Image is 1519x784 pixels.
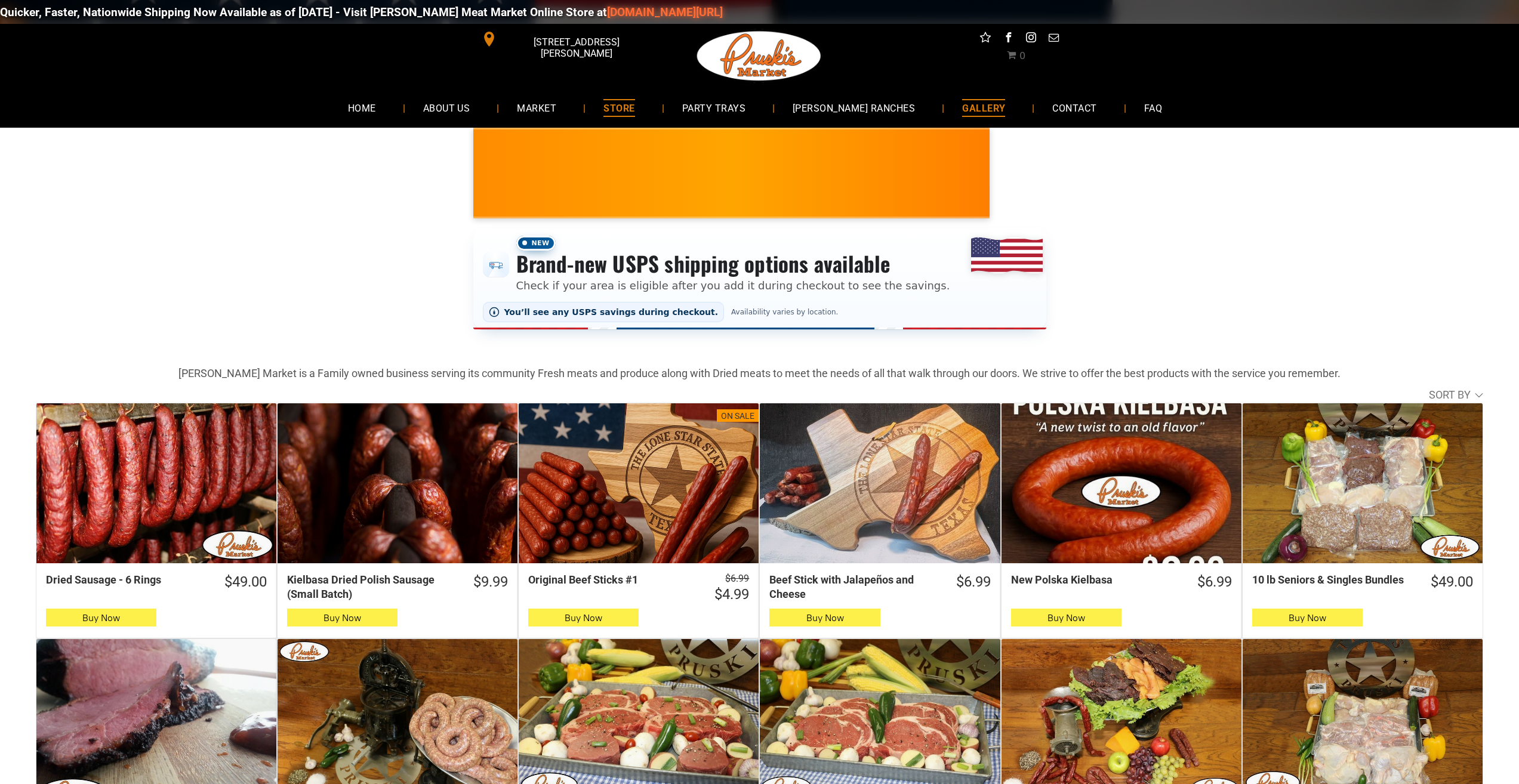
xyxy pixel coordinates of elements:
[516,251,950,277] h3: Brand-new USPS shipping options available
[278,573,517,601] a: $9.99Kielbasa Dried Polish Sausage (Small Batch)
[516,277,950,294] p: Check if your area is eligible after you add it during checkout to see the savings.
[760,403,1000,563] a: Beef Stick with Jalapeños and Cheese
[1126,92,1180,124] a: FAQ
[956,573,991,591] div: $6.99
[278,403,517,563] a: Kielbasa Dried Polish Sausage (Small Batch)
[1047,612,1085,624] span: Buy Now
[287,573,451,601] div: Kielbasa Dried Polish Sausage (Small Batch)
[806,612,844,624] span: Buy Now
[519,403,759,563] a: On SaleOriginal Beef Sticks #1
[499,92,574,124] a: MARKET
[1034,92,1114,124] a: CONTACT
[528,609,639,626] button: Buy Now
[1011,609,1121,626] button: Buy Now
[46,573,202,587] div: Dried Sausage - 6 Rings
[1002,403,1241,563] a: New Polska Kielbasa
[1019,50,1025,61] span: 0
[714,585,749,604] div: $4.99
[36,403,276,563] a: Dried Sausage - 6 Rings
[775,92,933,124] a: [PERSON_NAME] RANCHES
[769,573,933,601] div: Beef Stick with Jalapeños and Cheese
[178,367,1341,379] strong: [PERSON_NAME] Market is a Family owned business serving its community Fresh meats and produce alo...
[1002,573,1241,591] a: $6.99New Polska Kielbasa
[1000,30,1016,48] a: facebook
[1243,403,1483,563] a: 10 lb Seniors &amp; Singles Bundles
[519,573,759,604] a: $6.99 $4.99Original Beef Sticks #1
[1289,612,1326,624] span: Buy Now
[528,573,692,587] div: Original Beef Sticks #1
[760,573,1000,601] a: $6.99Beef Stick with Jalapeños and Cheese
[473,30,656,48] a: [STREET_ADDRESS][PERSON_NAME]
[695,24,824,88] img: Pruski-s+Market+HQ+Logo2-1920w.png
[330,92,394,124] a: HOME
[473,228,1046,329] div: Shipping options announcement
[769,609,880,626] button: Buy Now
[473,573,508,591] div: $9.99
[1252,609,1363,626] button: Buy Now
[962,99,1005,116] span: GALLERY
[504,307,719,317] span: You’ll see any USPS savings during checkout.
[586,92,652,124] a: STORE
[577,5,693,19] a: [DOMAIN_NAME][URL]
[725,573,749,584] s: $6.99
[729,308,840,316] span: Availability varies by location.
[287,609,398,626] button: Buy Now
[499,30,653,65] span: [STREET_ADDRESS][PERSON_NAME]
[516,236,556,251] span: New
[405,92,488,124] a: ABOUT US
[1252,573,1409,587] div: 10 lb Seniors & Singles Bundles
[565,612,602,624] span: Buy Now
[1023,30,1039,48] a: instagram
[948,181,1183,200] span: [PERSON_NAME] MARKET
[1431,573,1473,591] div: $49.00
[224,573,267,591] div: $49.00
[82,612,120,624] span: Buy Now
[944,92,1023,124] a: GALLERY
[1243,573,1483,591] a: $49.0010 lb Seniors & Singles Bundles
[1011,573,1175,587] div: New Polska Kielbasa
[36,573,276,591] a: $49.00Dried Sausage - 6 Rings
[664,92,763,124] a: PARTY TRAYS
[721,410,754,422] div: On Sale
[323,612,361,624] span: Buy Now
[46,609,156,626] button: Buy Now
[978,30,993,48] a: Social network
[1046,30,1061,48] a: email
[1197,573,1232,591] div: $6.99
